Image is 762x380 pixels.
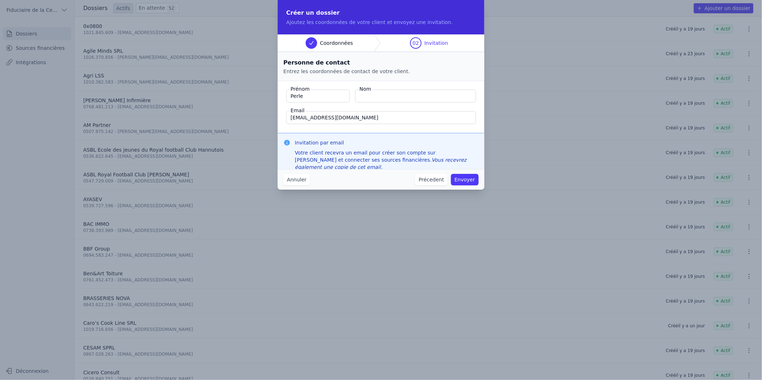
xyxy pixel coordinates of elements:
[295,139,479,146] h3: Invitation par email
[358,85,373,92] label: Nom
[451,174,479,185] button: Envoyer
[286,9,476,17] h2: Créer un dossier
[295,149,479,171] div: Votre client recevra un email pour créer son compte sur [PERSON_NAME] et connecter ses sources fi...
[283,58,479,68] h2: Personne de contact
[278,34,484,52] nav: Progress
[320,39,353,47] span: Coordonnées
[283,174,310,185] button: Annuler
[415,174,447,185] button: Précedent
[289,85,311,92] label: Prénom
[413,39,419,47] span: 02
[289,107,306,114] label: Email
[424,39,448,47] span: Invitation
[295,157,467,170] em: Vous recevrez également une copie de cet email.
[286,19,476,26] p: Ajoutez les coordonnées de votre client et envoyez une invitation.
[283,68,479,75] p: Entrez les coordonnées de contact de votre client.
